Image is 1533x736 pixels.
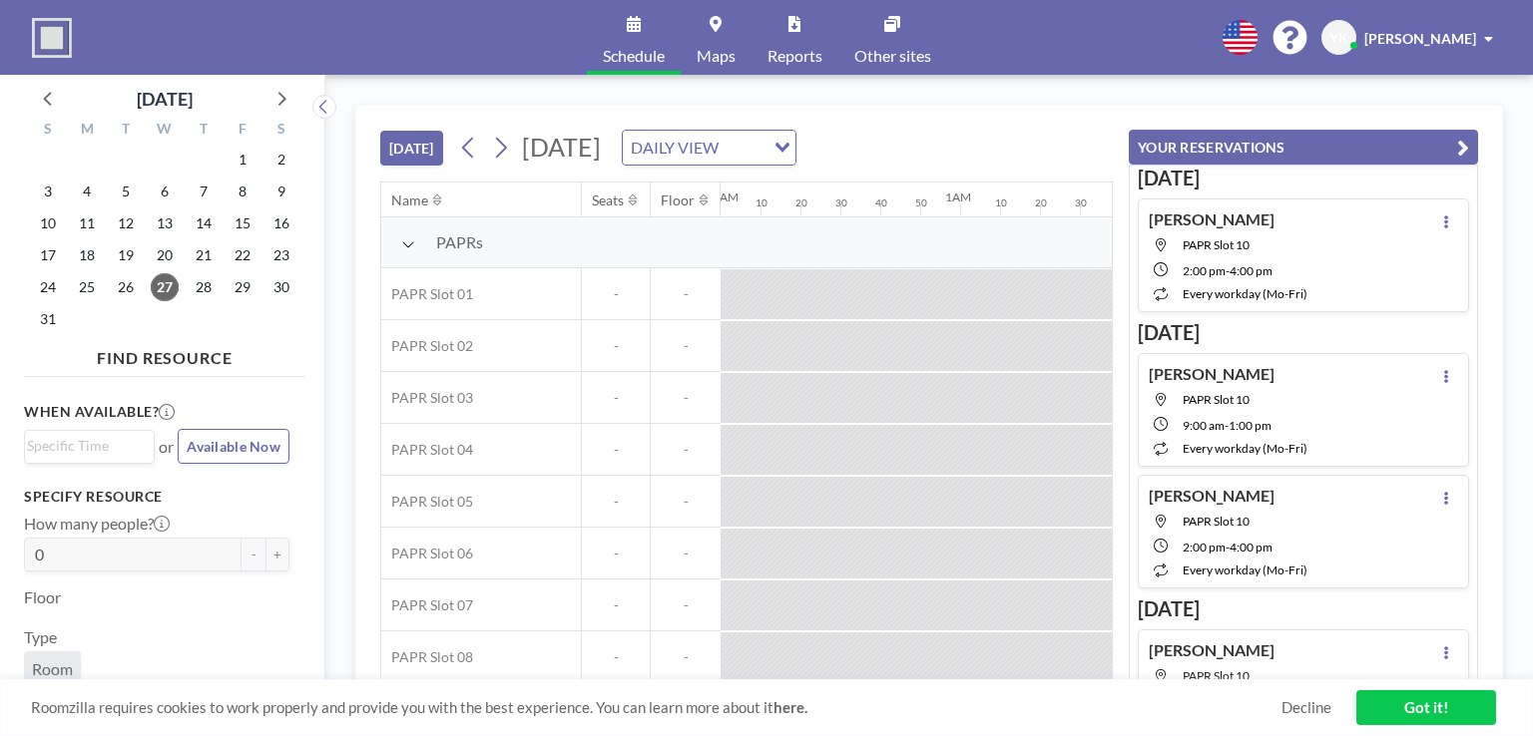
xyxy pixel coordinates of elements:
span: Tuesday, August 5, 2025 [112,178,140,205]
span: Reports [767,48,822,64]
span: - [1226,540,1230,554]
span: Available Now [187,438,280,455]
span: PAPR Slot 10 [1183,392,1250,407]
div: 10 [756,196,767,209]
div: T [184,118,223,144]
div: 30 [1075,196,1087,209]
span: Friday, August 15, 2025 [229,209,256,237]
span: Tuesday, August 19, 2025 [112,241,140,269]
span: Thursday, August 28, 2025 [190,273,218,301]
div: S [261,118,300,144]
span: - [651,337,721,355]
span: - [651,596,721,614]
span: - [582,545,650,562]
span: PAPR Slot 10 [1183,237,1250,252]
span: - [582,389,650,407]
div: Search for option [25,431,154,461]
span: Roomzilla requires cookies to work properly and provide you with the best experience. You can lea... [31,698,1281,717]
h3: [DATE] [1138,596,1469,621]
label: Floor [24,587,61,607]
span: Friday, August 22, 2025 [229,241,256,269]
div: 10 [995,196,1007,209]
span: - [651,493,721,511]
div: T [107,118,146,144]
span: - [1226,263,1230,278]
div: 12AM [706,189,739,204]
span: 9:00 AM [1183,418,1225,433]
a: Decline [1281,698,1331,717]
span: Friday, August 8, 2025 [229,178,256,205]
span: - [651,648,721,666]
span: PAPR Slot 08 [381,648,473,666]
div: Floor [661,191,695,209]
span: Other sites [854,48,931,64]
div: [DATE] [137,85,193,113]
span: Saturday, August 30, 2025 [267,273,295,301]
div: Seats [592,191,624,209]
span: 4:00 PM [1230,540,1273,554]
span: Saturday, August 9, 2025 [267,178,295,205]
span: - [582,337,650,355]
span: Sunday, August 24, 2025 [34,273,62,301]
span: Friday, August 1, 2025 [229,146,256,174]
input: Search for option [27,435,143,457]
span: Schedule [603,48,665,64]
span: Sunday, August 3, 2025 [34,178,62,205]
span: Monday, August 25, 2025 [73,273,101,301]
div: 20 [795,196,807,209]
div: 50 [915,196,927,209]
a: here. [773,698,807,716]
div: 1AM [945,189,971,204]
span: every workday (Mo-Fri) [1183,562,1307,577]
span: 1:00 PM [1229,418,1272,433]
a: Got it! [1356,690,1496,725]
h3: [DATE] [1138,320,1469,345]
label: Type [24,627,57,647]
span: PAPRs [436,232,483,252]
span: Sunday, August 10, 2025 [34,209,62,237]
button: - [242,538,265,571]
span: or [159,437,174,457]
div: 30 [835,196,847,209]
span: PAPR Slot 04 [381,441,473,459]
span: Wednesday, August 6, 2025 [151,178,179,205]
span: - [582,285,650,303]
span: Maps [697,48,736,64]
div: Name [391,191,428,209]
div: W [146,118,185,144]
span: - [582,648,650,666]
input: Search for option [725,135,763,161]
span: PAPR Slot 05 [381,493,473,511]
span: PAPR Slot 03 [381,389,473,407]
span: DAILY VIEW [627,135,723,161]
span: PAPR Slot 10 [1183,668,1250,683]
span: PAPR Slot 01 [381,285,473,303]
span: [DATE] [522,132,601,162]
span: Friday, August 29, 2025 [229,273,256,301]
span: Wednesday, August 13, 2025 [151,209,179,237]
span: 4:00 PM [1230,263,1273,278]
h4: [PERSON_NAME] [1149,640,1275,660]
div: S [29,118,68,144]
button: Available Now [178,429,289,464]
span: Room [32,659,73,679]
span: 2:00 PM [1183,540,1226,554]
span: - [582,441,650,459]
span: Wednesday, August 27, 2025 [151,273,179,301]
div: M [68,118,107,144]
span: - [651,389,721,407]
span: Monday, August 11, 2025 [73,209,101,237]
div: 40 [875,196,887,209]
span: 2:00 PM [1183,263,1226,278]
span: - [582,493,650,511]
span: YK [1329,29,1348,47]
img: organization-logo [32,18,72,58]
span: PAPR Slot 06 [381,545,473,562]
span: Saturday, August 23, 2025 [267,241,295,269]
button: YOUR RESERVATIONS [1129,130,1478,165]
span: - [651,441,721,459]
h4: [PERSON_NAME] [1149,209,1275,229]
span: - [1225,418,1229,433]
div: 20 [1035,196,1047,209]
span: Saturday, August 16, 2025 [267,209,295,237]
